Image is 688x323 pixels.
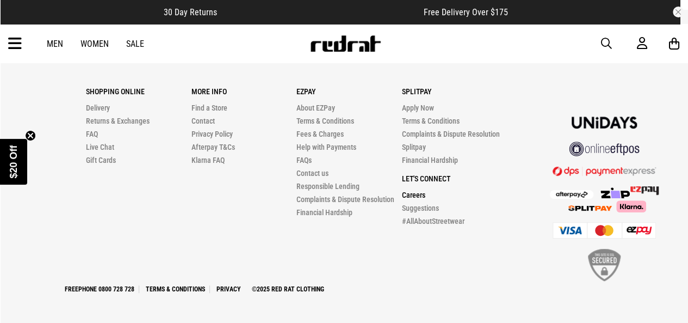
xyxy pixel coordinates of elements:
img: Zip [600,187,630,198]
a: Privacy [212,285,245,293]
a: Complaints & Dispute Resolution [402,130,500,138]
a: Sale [126,39,144,49]
button: Open LiveChat chat widget [9,4,41,37]
a: Help with Payments [296,143,356,151]
img: Redrat logo [309,35,381,52]
img: Afterpay [550,190,593,199]
a: Terms & Conditions [402,117,460,125]
span: Free Delivery Over $175 [424,7,508,17]
a: Terms & Conditions [296,117,354,125]
a: About EZPay [296,103,335,112]
a: ©2025 Red Rat Clothing [247,285,328,293]
p: Let's Connect [402,174,507,183]
a: Careers [402,191,425,199]
a: Responsible Lending [296,182,360,191]
a: Women [80,39,109,49]
a: Men [47,39,63,49]
span: 30 Day Returns [164,7,217,17]
img: Splitpay [630,186,659,195]
a: Returns & Exchanges [86,117,150,125]
button: Close teaser [25,130,36,141]
a: Splitpay [402,143,426,151]
p: Splitpay [402,87,507,96]
a: Find a Store [191,103,227,112]
a: Financial Hardship [402,156,458,164]
img: Unidays [572,117,637,129]
img: DPS [553,166,656,176]
a: Live Chat [86,143,114,151]
img: online eftpos [569,142,640,156]
a: FAQs [296,156,312,164]
span: $20 Off [8,145,19,178]
a: Apply Now [402,103,434,112]
img: Klarna [612,200,646,212]
p: More Info [191,87,296,96]
a: Terms & Conditions [141,285,210,293]
p: Shopping Online [86,87,191,96]
a: Klarna FAQ [191,156,224,164]
a: Fees & Charges [296,130,344,138]
a: Freephone 0800 728 728 [60,285,139,293]
a: Afterpay T&Cs [191,143,234,151]
a: Delivery [86,103,110,112]
a: Financial Hardship [296,208,352,217]
a: Suggestions [402,204,439,212]
a: Privacy Policy [191,130,232,138]
a: FAQ [86,130,98,138]
p: Ezpay [296,87,402,96]
a: Contact us [296,169,328,178]
iframe: Customer reviews powered by Trustpilot [239,7,402,17]
img: Cards [553,222,656,239]
a: #AllAboutStreetwear [402,217,464,226]
a: Complaints & Dispute Resolution [296,195,394,204]
img: Splitpay [568,205,612,211]
a: Contact [191,117,214,125]
a: Gift Cards [86,156,116,164]
img: SSL [588,249,621,281]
